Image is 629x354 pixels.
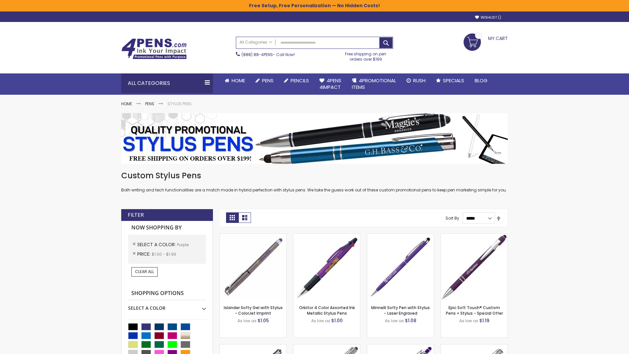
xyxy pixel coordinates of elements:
[137,241,177,248] span: Select A Color
[226,212,238,223] strong: Grid
[128,300,206,311] div: Select A Color
[167,101,192,107] strong: Stylus Pens
[131,267,158,276] a: Clear All
[219,73,250,88] a: Home
[250,73,279,88] a: Pens
[121,170,508,181] h1: Custom Stylus Pens
[279,73,314,88] a: Pencils
[331,317,343,324] span: $1.00
[177,242,189,247] span: Purple
[367,233,434,239] a: Minnelli Softy Pen with Stylus - Laser Engraved-Purple
[220,234,286,300] img: Islander Softy Gel with Stylus - ColorJet Imprint-Purple
[236,37,276,48] a: All Categories
[145,101,154,107] a: Pens
[367,234,434,300] img: Minnelli Softy Pen with Stylus - Laser Engraved-Purple
[441,233,507,239] a: 4P-MS8B-Purple
[121,73,213,93] div: All Categories
[475,15,501,20] a: Wishlist
[446,215,459,221] label: Sort By
[441,344,507,350] a: Tres-Chic Touch Pen - Standard Laser-Purple
[137,251,152,257] span: Price
[311,318,330,324] span: As low as
[291,77,309,84] span: Pencils
[232,77,245,84] span: Home
[352,77,396,90] span: 4PROMOTIONAL ITEMS
[319,77,341,90] span: 4Pens 4impact
[241,52,273,57] a: (888) 88-4PENS
[128,286,206,301] strong: Shopping Options
[446,305,503,316] a: Epic Soft Touch® Custom Pens + Stylus - Special Offer
[220,344,286,350] a: Avendale Velvet Touch Stylus Gel Pen-Purple
[338,49,393,62] div: Free shipping on pen orders over $199
[299,305,355,316] a: Orbitor 4 Color Assorted Ink Metallic Stylus Pens
[475,77,487,84] span: Blog
[443,77,464,84] span: Specials
[257,317,269,324] span: $1.05
[459,318,478,324] span: As low as
[294,233,360,239] a: Orbitor 4 Color Assorted Ink Metallic Stylus Pens-Purple
[371,305,430,316] a: Minnelli Softy Pen with Stylus - Laser Engraved
[262,77,274,84] span: Pens
[314,73,347,95] a: 4Pens4impact
[121,113,508,164] img: Stylus Pens
[367,344,434,350] a: Phoenix Softy with Stylus Pen - Laser-Purple
[238,318,257,324] span: As low as
[405,317,416,324] span: $1.08
[220,233,286,239] a: Islander Softy Gel with Stylus - ColorJet Imprint-Purple
[294,344,360,350] a: Tres-Chic with Stylus Metal Pen - Standard Laser-Purple
[401,73,431,88] a: Rush
[239,40,272,45] span: All Categories
[128,221,206,235] strong: Now Shopping by
[121,101,132,107] a: Home
[241,52,295,57] span: - Call Now!
[413,77,426,84] span: Rush
[431,73,469,88] a: Specials
[152,251,176,257] span: $1.00 - $1.99
[121,38,187,59] img: 4Pens Custom Pens and Promotional Products
[294,234,360,300] img: Orbitor 4 Color Assorted Ink Metallic Stylus Pens-Purple
[441,234,507,300] img: 4P-MS8B-Purple
[479,317,489,324] span: $1.19
[469,73,493,88] a: Blog
[121,170,508,193] div: Both writing and tech functionalities are a match made in hybrid perfection with stylus pens. We ...
[347,73,401,95] a: 4PROMOTIONALITEMS
[135,269,154,274] span: Clear All
[128,211,144,219] strong: Filter
[385,318,404,324] span: As low as
[224,305,283,316] a: Islander Softy Gel with Stylus - ColorJet Imprint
